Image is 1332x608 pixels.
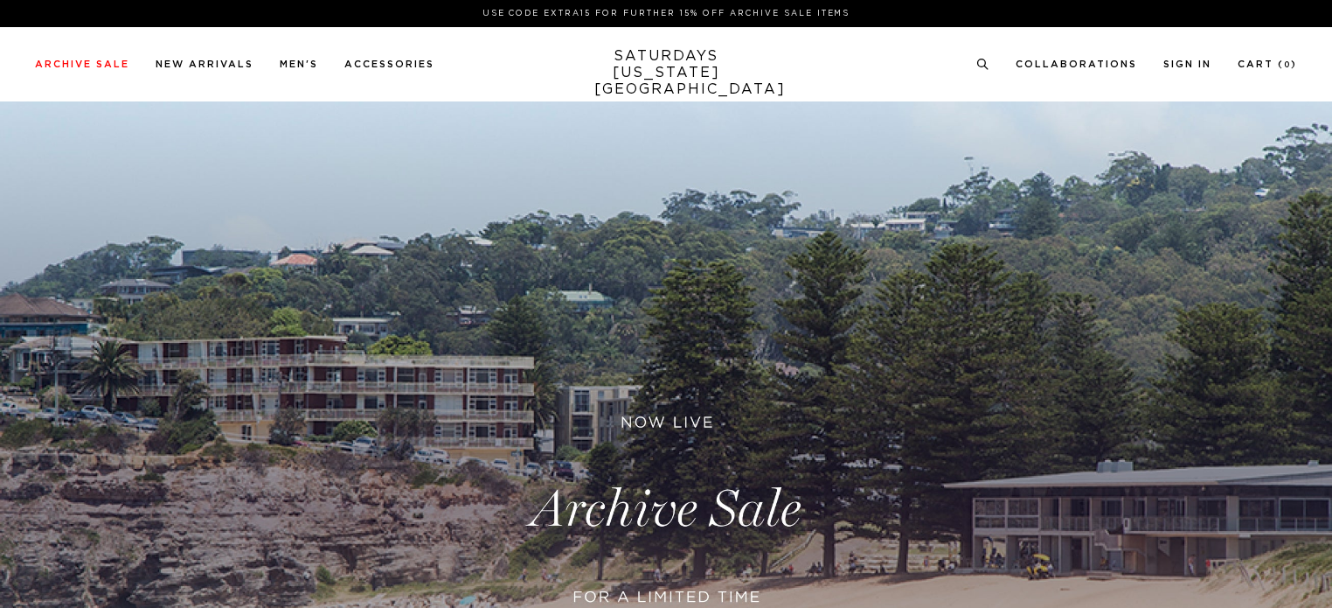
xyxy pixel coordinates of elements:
a: Collaborations [1016,59,1137,69]
a: Men's [280,59,318,69]
a: Cart (0) [1238,59,1297,69]
p: Use Code EXTRA15 for Further 15% Off Archive Sale Items [42,7,1290,20]
small: 0 [1284,61,1291,69]
a: Accessories [344,59,434,69]
a: New Arrivals [156,59,253,69]
a: SATURDAYS[US_STATE][GEOGRAPHIC_DATA] [594,48,739,98]
a: Sign In [1163,59,1211,69]
a: Archive Sale [35,59,129,69]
